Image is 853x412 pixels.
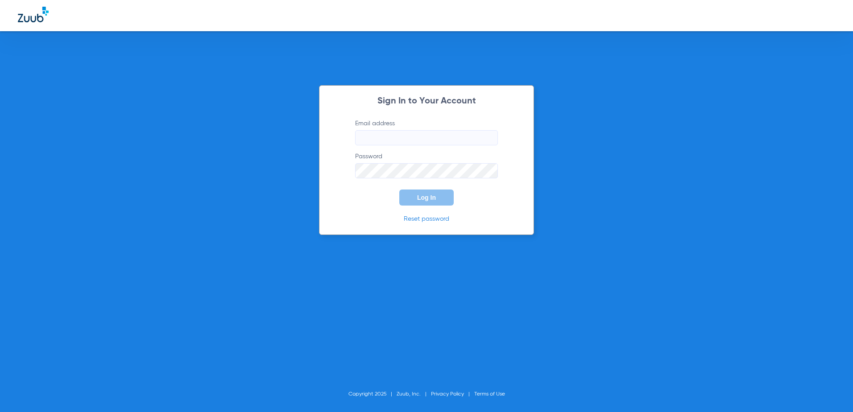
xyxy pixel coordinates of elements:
label: Password [355,152,498,178]
a: Reset password [404,216,449,222]
span: Log In [417,194,436,201]
a: Privacy Policy [431,391,464,397]
h2: Sign In to Your Account [342,97,511,106]
input: Password [355,163,498,178]
input: Email address [355,130,498,145]
button: Log In [399,190,454,206]
li: Zuub, Inc. [397,390,431,399]
label: Email address [355,119,498,145]
li: Copyright 2025 [348,390,397,399]
a: Terms of Use [474,391,505,397]
img: Zuub Logo [18,7,49,22]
